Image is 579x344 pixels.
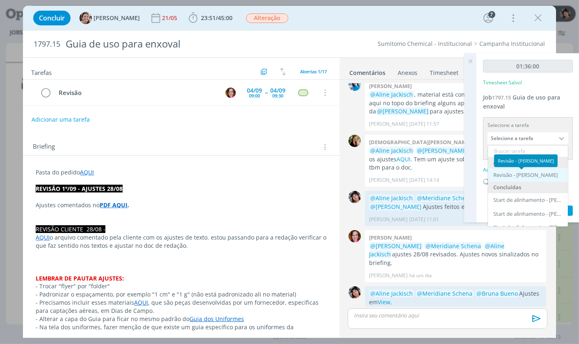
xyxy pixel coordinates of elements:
p: - Alterar a capa do Guia para ficar no mesmo padrão do [36,315,326,323]
button: Concluir [33,11,71,25]
p: [PERSON_NAME] [369,177,408,184]
span: @[PERSON_NAME] [377,107,429,115]
span: @Aline Jackisch [369,242,504,258]
span: 45:00 [218,14,233,22]
div: Anexos [398,69,418,77]
div: Start de alinhamento - [PERSON_NAME] [493,211,564,217]
input: Buscar tarefa [488,145,568,157]
img: B [349,230,361,242]
button: 23:51/45:00 [187,11,235,25]
p: deixei marcado em azul os ajustes . Tem um ajuste sobre a cor da camiseta, copiei tbm para o doc. [369,147,542,172]
button: Adicionar uma tarefa [31,112,90,127]
span: 23:51 [201,14,216,22]
p: - Precisamos incluir esses materiais , que são peças desenvolvidas por um fornecedor, específicas... [36,299,326,315]
a: Comentários [349,65,386,77]
div: Revisão [55,88,218,98]
img: B [226,88,236,98]
a: AQUI [36,233,50,241]
span: @Aline Jackisch [370,147,413,154]
a: Job1797.15Guia de uso para enxoval [483,93,560,110]
a: AQUI [134,299,148,306]
div: Start de alinhamento - [PERSON_NAME] [493,197,564,204]
b: [PERSON_NAME] [369,234,412,241]
button: 7 [482,11,495,25]
div: Abertas [488,157,568,168]
button: Alteração [246,13,289,23]
div: 7 [488,11,495,18]
span: 1797.15 [34,40,60,49]
span: [DATE] 11:01 [409,216,439,223]
a: Sumitomo Chemical - Institucional [378,40,472,48]
div: Adicionar descrição [483,166,573,174]
div: Concluídas [488,182,568,193]
a: AQUI [80,168,94,176]
span: @Meridiane Schena [417,290,472,297]
button: A[PERSON_NAME] [80,12,140,24]
img: A [80,12,92,24]
strong: . [128,201,129,209]
span: @Meridiane Schena [426,242,481,250]
span: @Meridiane Schena [417,194,472,202]
span: @Aline Jackisch [370,91,413,98]
img: E [349,191,361,203]
span: @[PERSON_NAME] [370,242,422,250]
div: 04/09 [247,88,262,93]
div: Selecione a tarefa [488,122,568,129]
div: Revisão - [PERSON_NAME] [493,172,558,179]
span: Tarefas [31,67,52,77]
span: @Bruna Bueno [476,290,518,297]
span: Alteração [246,14,288,23]
div: 21/05 [162,15,179,21]
img: C [349,135,361,147]
p: - Trocar "flyer" por "folder" [36,282,326,290]
span: há um dia [409,272,432,279]
a: Timesheet [430,65,459,77]
span: [DATE] 11:57 [409,120,439,128]
span: @Aline Jackisch [370,194,413,202]
span: @Aline Jackisch [370,290,413,297]
div: Revisão - [PERSON_NAME] [494,154,558,167]
button: B [225,86,237,99]
p: ajustes 28/08 revisados. Ajustes novos sinalizados no briefing. [369,242,542,267]
p: o arquivo comentado pela cliente com os ajustes de texto. estou passando para a redação verificar... [36,233,326,250]
a: View [378,298,390,306]
p: - Padronizar o espaçamento, por exemplo "1 cm" e "1 g" (não está padronizado ali no material) [36,290,326,299]
strong: LEMBRAR DE PAUTAR AJUSTES: [36,274,124,282]
p: , material está com a Tammy, mas já elenquei aqui no topo do briefing alguns apontamentos meus e ... [369,91,542,115]
div: 09:00 [249,93,260,98]
span: [PERSON_NAME] [93,15,140,21]
p: Pasta do pedido [36,168,326,177]
p: Ajustes comentados no [36,201,326,209]
img: E [349,286,361,299]
span: Briefing [33,142,55,152]
span: @[PERSON_NAME] [370,203,422,210]
a: Campanha Institucional [480,40,545,48]
div: Guia de uso para enxoval [62,34,328,54]
span: -- [265,90,268,95]
p: Timesheet Salvo! [483,79,522,86]
a: PDF AQUI [100,201,128,209]
p: [PERSON_NAME] [369,272,408,279]
div: dialog [23,6,556,338]
span: Guia de uso para enxoval [483,93,560,110]
span: Abertas 1/17 [301,68,327,75]
img: arrow-down-up.svg [280,68,286,75]
p: Ajustes feitos em . [369,194,542,211]
div: 09:30 [273,93,284,98]
strong: REVISÃO 1º/09 - AJUSTES 28/08 [36,185,123,192]
div: 04/09 [271,88,286,93]
p: - Na tela dos uniformes, fazer menção de que existe um guia específico para os uniformes da compa... [36,323,326,339]
span: REVISÃO CLIENTE 28/08 - [36,225,105,233]
b: [DEMOGRAPHIC_DATA][PERSON_NAME] [369,138,471,146]
img: E [349,79,361,91]
span: Concluir [39,15,65,21]
a: AQUI [397,155,410,163]
span: [DATE] 14:14 [409,177,439,184]
div: Start de alinhamento - [PERSON_NAME] [493,224,564,231]
span: / [216,14,218,22]
span: 1797.15 [492,94,511,101]
span: @[PERSON_NAME] [417,147,468,154]
p: [PERSON_NAME] [369,120,408,128]
a: capa do Guia dos uniformes [118,331,195,339]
